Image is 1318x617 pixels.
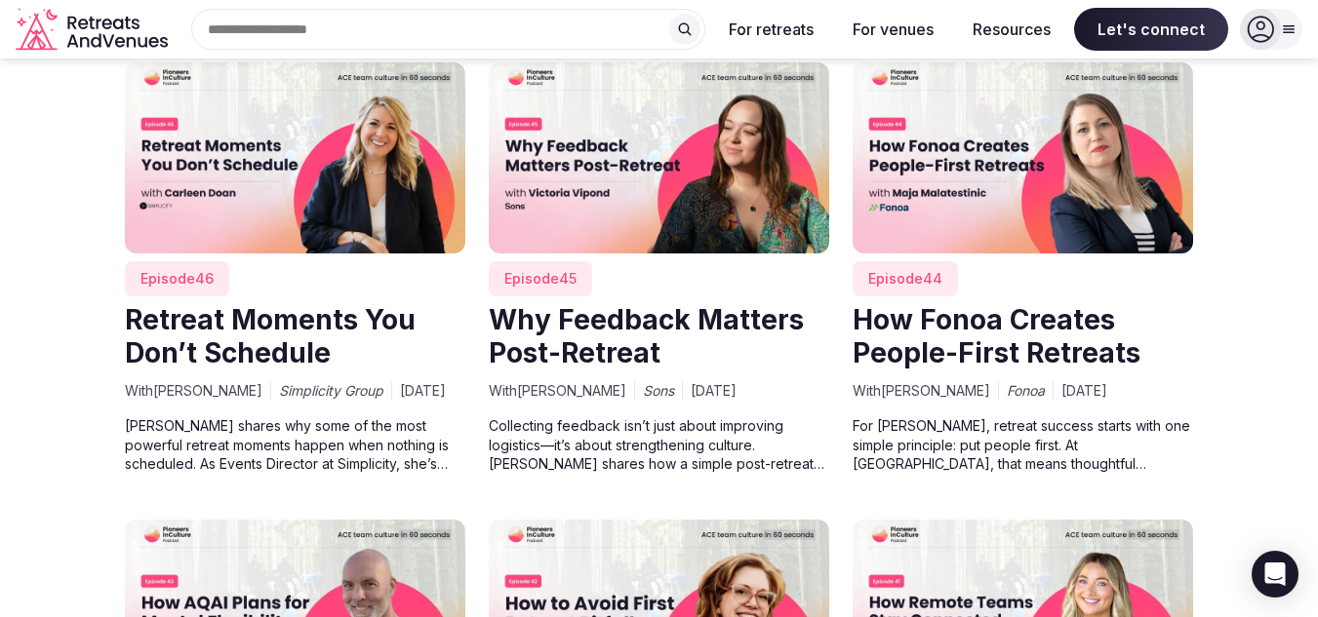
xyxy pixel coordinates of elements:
[489,62,829,253] img: Why Feedback Matters Post-Retreat
[1074,8,1228,51] span: Let's connect
[643,381,674,401] span: Sons
[489,261,592,296] span: Episode 45
[853,261,958,296] span: Episode 44
[125,303,416,369] a: Retreat Moments You Don’t Schedule
[279,381,383,401] span: Simplicity Group
[125,381,262,401] span: With [PERSON_NAME]
[125,261,229,296] span: Episode 46
[957,8,1066,51] button: Resources
[713,8,829,51] button: For retreats
[853,62,1193,253] img: How Fonoa Creates People-First Retreats
[16,8,172,52] a: Visit the homepage
[853,416,1193,473] p: For [PERSON_NAME], retreat success starts with one simple principle: put people first. At [GEOGRA...
[400,381,446,401] span: [DATE]
[837,8,949,51] button: For venues
[125,62,465,253] img: Retreat Moments You Don’t Schedule
[1252,551,1298,598] div: Open Intercom Messenger
[1061,381,1107,401] span: [DATE]
[853,381,990,401] span: With [PERSON_NAME]
[125,416,465,473] p: [PERSON_NAME] shares why some of the most powerful retreat moments happen when nothing is schedul...
[489,381,626,401] span: With [PERSON_NAME]
[691,381,737,401] span: [DATE]
[16,8,172,52] svg: Retreats and Venues company logo
[489,303,804,369] a: Why Feedback Matters Post-Retreat
[1007,381,1045,401] span: Fonoa
[489,416,829,473] p: Collecting feedback isn’t just about improving logistics—it’s about strengthening culture. [PERSO...
[853,303,1140,369] a: How Fonoa Creates People-First Retreats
